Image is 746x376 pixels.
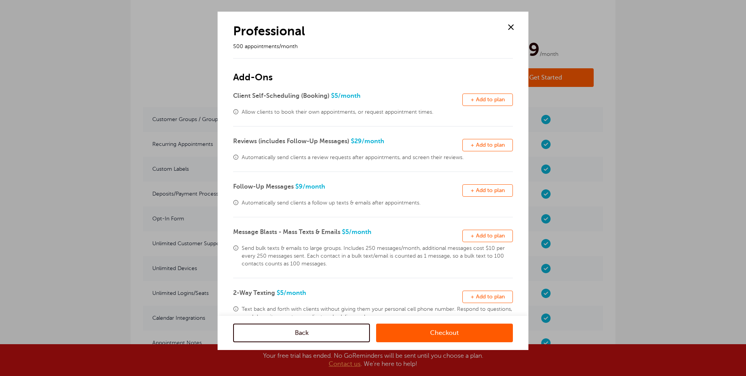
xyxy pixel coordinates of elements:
button: + Add to plan [462,291,513,303]
p: 500 appointments/month [233,43,495,50]
span: Allow clients to book their own appointments, or request appointment times. [242,108,513,116]
span: Automatically send clients a review requests after appointments, and screen their reviews. [242,154,513,161]
a: Checkout [376,324,513,342]
span: + Add to plan [471,233,505,239]
span: Client Self-Scheduling (Booking) [233,92,329,99]
a: Back [233,324,370,342]
span: /month [284,289,306,296]
button: + Add to plan [462,230,513,242]
h2: Add-Ons [233,58,513,83]
span: + Add to plan [471,97,505,102]
span: + Add to plan [471,187,505,193]
span: Automatically send clients a follow up texts & emails after appointments. [242,199,513,207]
button: + Add to plan [462,139,513,151]
span: Text back and forth with clients without giving them your personal cell phone number. Respond to ... [242,305,513,321]
span: + Add to plan [471,142,505,148]
span: /month [362,138,384,145]
span: $9 [295,183,325,190]
span: $5 [342,229,371,236]
h1: Professional [233,23,495,39]
span: /month [349,229,371,236]
span: Send bulk texts & emails to large groups. Includes 250 messages/month, additional messages cost $... [242,244,513,268]
span: Follow-Up Messages [233,183,294,190]
span: + Add to plan [471,294,505,300]
button: + Add to plan [462,184,513,197]
span: $5 [277,289,306,296]
span: /month [338,92,361,99]
button: + Add to plan [462,94,513,106]
span: /month [303,183,325,190]
span: $29 [351,138,384,145]
span: Message Blasts - Mass Texts & Emails [233,229,340,236]
span: Reviews (includes Follow-Up Messages) [233,138,349,145]
span: $5 [331,92,361,99]
span: 2-Way Texting [233,289,275,296]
